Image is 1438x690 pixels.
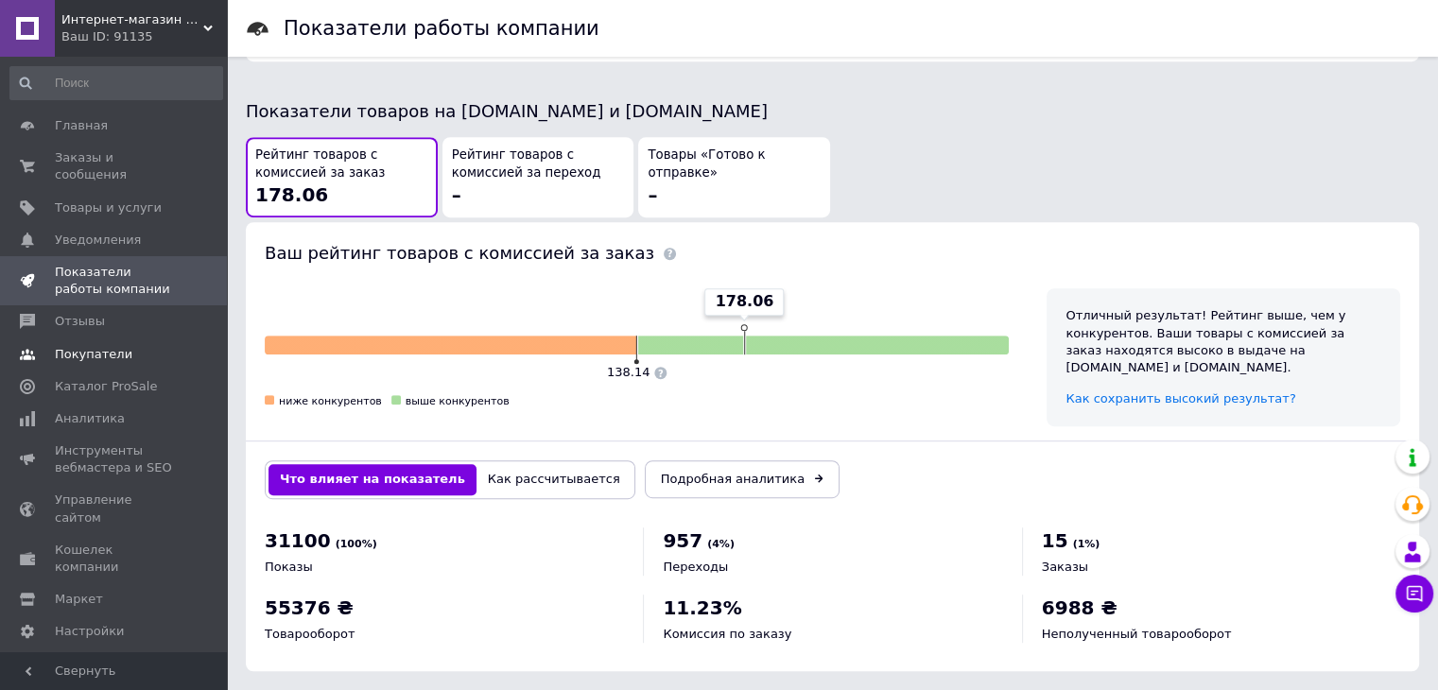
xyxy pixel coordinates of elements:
span: Показы [265,560,313,574]
button: Рейтинг товаров с комиссией за переход– [442,137,634,217]
span: Товары и услуги [55,199,162,216]
span: 6988 ₴ [1042,596,1117,619]
span: 178.06 [255,183,328,206]
span: Неполученный товарооборот [1042,627,1232,641]
span: 178.06 [716,291,774,312]
span: Покупатели [55,346,132,363]
span: Маркет [55,591,103,608]
button: Как рассчитывается [476,464,632,494]
span: Каталог ProSale [55,378,157,395]
span: Заказы и сообщения [55,149,175,183]
span: – [452,183,461,206]
span: Заказы [1042,560,1088,574]
span: Уведомления [55,232,141,249]
span: (4%) [707,538,735,550]
span: 11.23% [663,596,741,619]
span: Ваш рейтинг товаров с комиссией за заказ [265,243,654,263]
a: Как сохранить высокий результат? [1066,391,1295,405]
span: Интернет-магазин «Мебель-Альянс» [61,11,203,28]
span: Показатели товаров на [DOMAIN_NAME] и [DOMAIN_NAME] [246,101,768,121]
span: 957 [663,529,702,552]
div: Ваш ID: 91135 [61,28,227,45]
span: 15 [1042,529,1068,552]
span: 55376 ₴ [265,596,354,619]
span: выше конкурентов [406,395,510,407]
span: Главная [55,117,108,134]
span: Кошелек компании [55,542,175,576]
span: Переходы [663,560,728,574]
span: Показатели работы компании [55,264,175,298]
span: 138.14 [607,365,650,379]
span: (1%) [1073,538,1100,550]
span: Инструменты вебмастера и SEO [55,442,175,476]
span: Рейтинг товаров с комиссией за переход [452,147,625,181]
span: 31100 [265,529,331,552]
button: Что влияет на показатель [269,464,476,494]
span: Отзывы [55,313,105,330]
button: Рейтинг товаров с комиссией за заказ178.06 [246,137,438,217]
span: Настройки [55,623,124,640]
h1: Показатели работы компании [284,17,599,40]
div: Отличный результат! Рейтинг выше, чем у конкурентов. Ваши товары с комиссией за заказ находятся в... [1066,307,1381,376]
input: Поиск [9,66,223,100]
span: – [648,183,657,206]
a: Подробная аналитика [645,460,840,498]
button: Товары «Готово к отправке»– [638,137,830,217]
span: Управление сайтом [55,492,175,526]
span: Товарооборот [265,627,355,641]
span: ниже конкурентов [279,395,382,407]
span: Комиссия по заказу [663,627,791,641]
span: Товары «Готово к отправке» [648,147,821,181]
span: Рейтинг товаров с комиссией за заказ [255,147,428,181]
button: Чат с покупателем [1395,575,1433,612]
span: (100%) [336,538,377,550]
span: Аналитика [55,410,125,427]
